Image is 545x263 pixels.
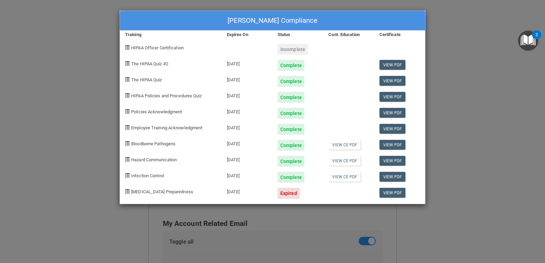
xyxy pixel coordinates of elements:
div: Expired [278,188,300,199]
div: [DATE] [222,183,272,199]
div: [DATE] [222,71,272,87]
div: [DATE] [222,167,272,183]
a: View PDF [379,124,406,134]
div: Complete [278,140,305,151]
a: View PDF [379,76,406,86]
span: [MEDICAL_DATA] Preparedness [131,189,193,194]
span: Hazard Communication [131,157,177,162]
span: Infection Control [131,173,164,178]
div: Incomplete [278,44,308,55]
div: [DATE] [222,103,272,119]
div: Complete [278,92,305,103]
div: [DATE] [222,135,272,151]
div: Status [272,31,323,39]
span: Employee Training Acknowledgment [131,125,202,130]
button: Open Resource Center, 2 new notifications [518,31,538,51]
div: Complete [278,124,305,135]
div: Cont. Education [323,31,374,39]
div: Complete [278,156,305,167]
div: [PERSON_NAME] Compliance [120,11,425,31]
span: HIPAA Policies and Procedures Quiz [131,93,202,98]
div: Training [120,31,222,39]
a: View PDF [379,140,406,150]
div: [DATE] [222,119,272,135]
a: View PDF [379,172,406,182]
a: View PDF [379,156,406,166]
a: View PDF [379,188,406,198]
div: Complete [278,76,305,87]
div: [DATE] [222,87,272,103]
span: The HIPAA Quiz [131,77,162,82]
div: Complete [278,172,305,183]
div: Complete [278,108,305,119]
a: View PDF [379,92,406,102]
span: HIPAA Officer Certification [131,45,184,50]
a: View CE PDF [328,140,361,150]
span: Bloodborne Pathogens [131,141,175,146]
div: [DATE] [222,151,272,167]
div: Expires On [222,31,272,39]
div: Complete [278,60,305,71]
div: Certificate [374,31,425,39]
div: 2 [535,35,538,44]
a: View PDF [379,108,406,118]
a: View CE PDF [328,156,361,166]
div: [DATE] [222,55,272,71]
span: Policies Acknowledgment [131,109,182,114]
span: The HIPAA Quiz #2 [131,61,168,66]
a: View PDF [379,60,406,70]
a: View CE PDF [328,172,361,182]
